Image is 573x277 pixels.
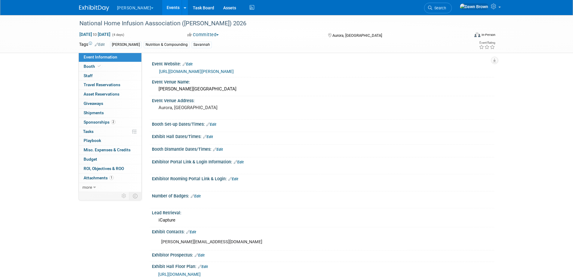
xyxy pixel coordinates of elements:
[79,62,141,71] a: Booth
[152,145,494,153] div: Booth Dismantle Dates/Times:
[152,250,494,258] div: Exhibitor Prospectus:
[185,32,221,38] button: Committed
[98,65,101,68] i: Booth reservation complete
[152,132,494,140] div: Exhibit Hall Dates/Times:
[84,82,120,87] span: Travel Reservations
[111,120,116,124] span: 2
[79,155,141,164] a: Budget
[152,157,494,165] div: Exhibitor Portal Link & Login Information:
[156,84,490,94] div: [PERSON_NAME][GEOGRAPHIC_DATA]
[159,105,288,110] pre: Aurora, [GEOGRAPHIC_DATA]
[79,136,141,145] a: Playbook
[79,32,111,37] span: [DATE] [DATE]
[157,236,428,248] div: [PERSON_NAME][EMAIL_ADDRESS][DOMAIN_NAME]
[234,160,244,164] a: Edit
[84,110,104,115] span: Shipments
[144,42,189,48] div: Nutrition & Compounding
[79,71,141,80] a: Staff
[156,216,490,225] div: iCapture
[79,164,141,173] a: ROI, Objectives & ROO
[191,194,201,198] a: Edit
[460,3,488,10] img: Dawn Brown
[424,3,452,13] a: Search
[159,69,234,74] a: [URL][DOMAIN_NAME][PERSON_NAME]
[186,230,196,234] a: Edit
[434,31,496,40] div: Event Format
[84,175,114,180] span: Attachments
[479,41,495,44] div: Event Rating
[152,59,494,67] div: Event Website:
[152,227,494,235] div: Exhibit Contacts:
[79,174,141,183] a: Attachments1
[84,64,102,69] span: Booth
[110,42,142,48] div: [PERSON_NAME]
[129,192,141,200] td: Toggle Event Tabs
[213,147,223,152] a: Edit
[79,118,141,127] a: Sponsorships2
[79,53,141,62] a: Event Information
[79,90,141,99] a: Asset Reservations
[206,122,216,127] a: Edit
[474,32,480,37] img: Format-Inperson.png
[79,146,141,155] a: Misc. Expenses & Credits
[228,177,238,181] a: Edit
[79,5,109,11] img: ExhibitDay
[84,138,101,143] span: Playbook
[119,192,129,200] td: Personalize Event Tab Strip
[84,166,124,171] span: ROI, Objectives & ROO
[79,80,141,90] a: Travel Reservations
[84,101,103,106] span: Giveaways
[84,120,116,124] span: Sponsorships
[203,135,213,139] a: Edit
[152,120,494,127] div: Booth Set-up Dates/Times:
[481,33,495,37] div: In-Person
[79,41,105,48] td: Tags
[77,18,460,29] div: National Home Infusion Aassociation ([PERSON_NAME]) 2026
[152,77,494,85] div: Event Venue Name:
[183,62,193,66] a: Edit
[84,157,97,162] span: Budget
[152,96,494,104] div: Event Venue Address:
[84,73,93,78] span: Staff
[152,174,494,182] div: Exhibitor Rooming Portal Link & Login:
[192,42,212,48] div: Savannah
[83,129,94,134] span: Tasks
[198,265,208,269] a: Edit
[79,127,141,136] a: Tasks
[82,185,92,190] span: more
[84,92,119,96] span: Asset Reservations
[332,33,382,38] span: Aurora, [GEOGRAPHIC_DATA]
[195,253,205,257] a: Edit
[109,175,114,180] span: 1
[152,262,494,270] div: Exhibit Hall Floor Plan:
[84,147,131,152] span: Misc. Expenses & Credits
[95,42,105,47] a: Edit
[432,6,446,10] span: Search
[79,109,141,118] a: Shipments
[84,55,117,59] span: Event Information
[92,32,98,37] span: to
[79,99,141,108] a: Giveaways
[112,33,124,37] span: (4 days)
[152,208,494,216] div: Lead Retrieval:
[79,183,141,192] a: more
[152,191,494,199] div: Number of Badges:
[158,272,201,277] a: [URL][DOMAIN_NAME]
